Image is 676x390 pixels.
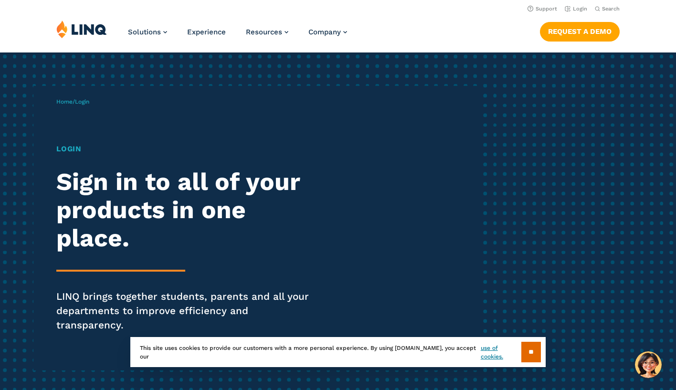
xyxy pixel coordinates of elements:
a: Request a Demo [540,22,620,41]
nav: Primary Navigation [128,20,347,52]
span: Search [602,6,620,12]
p: LINQ brings together students, parents and all your departments to improve efficiency and transpa... [56,290,317,332]
span: Solutions [128,28,161,36]
span: / [56,98,89,105]
h1: Login [56,143,317,155]
a: Company [308,28,347,36]
a: Login [565,6,587,12]
a: Resources [246,28,288,36]
span: Company [308,28,341,36]
a: Support [528,6,557,12]
div: This site uses cookies to provide our customers with a more personal experience. By using [DOMAIN... [130,337,546,367]
button: Hello, have a question? Let’s chat. [635,351,662,378]
a: Home [56,98,73,105]
a: use of cookies. [481,344,521,361]
a: Experience [187,28,226,36]
a: Solutions [128,28,167,36]
button: Open Search Bar [595,5,620,12]
h2: Sign in to all of your products in one place. [56,168,317,252]
img: LINQ | K‑12 Software [56,20,107,38]
span: Resources [246,28,282,36]
nav: Button Navigation [540,20,620,41]
span: Login [75,98,89,105]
